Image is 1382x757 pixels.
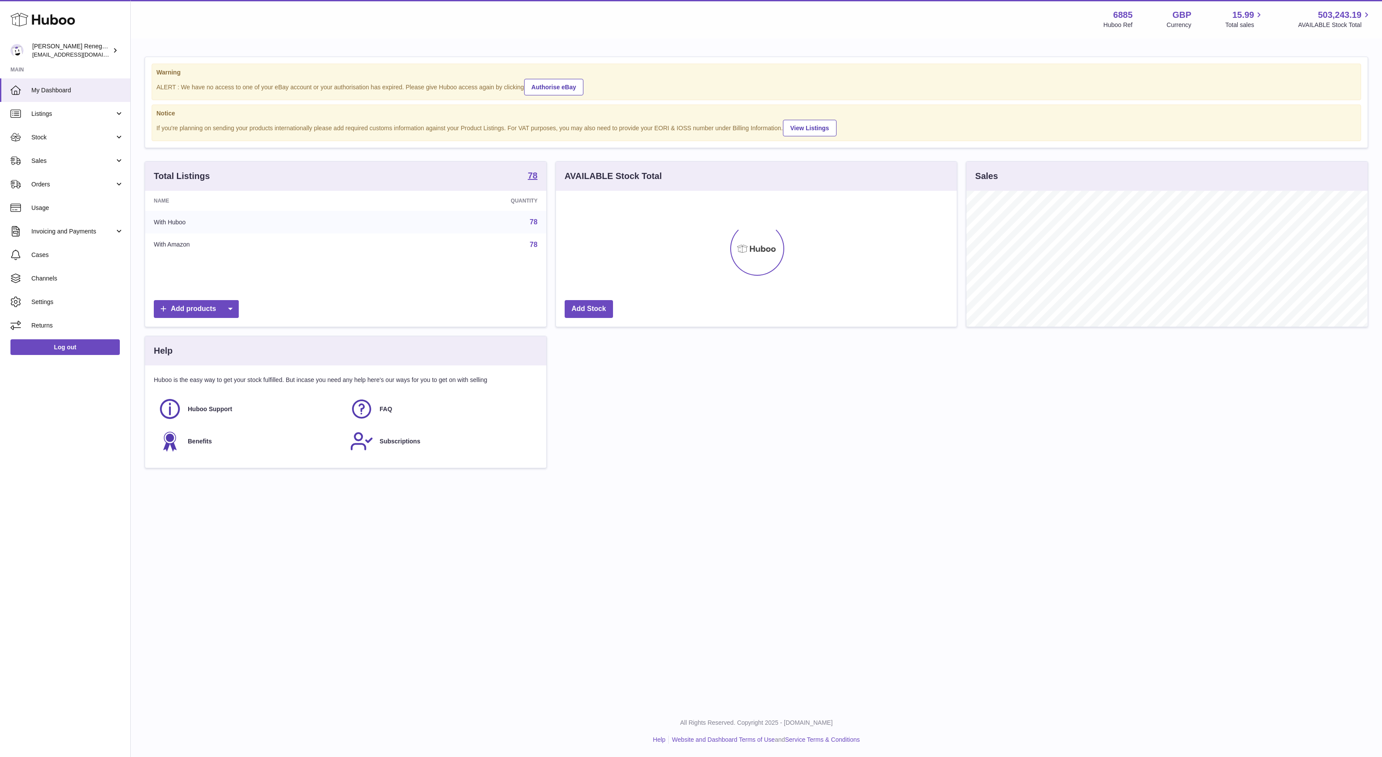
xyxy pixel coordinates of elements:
[156,68,1356,77] strong: Warning
[158,429,341,453] a: Benefits
[31,133,115,142] span: Stock
[145,233,365,256] td: With Amazon
[158,397,341,421] a: Huboo Support
[1318,9,1362,21] span: 503,243.19
[350,397,533,421] a: FAQ
[31,298,124,306] span: Settings
[975,170,998,182] h3: Sales
[154,170,210,182] h3: Total Listings
[188,437,212,446] span: Benefits
[379,437,420,446] span: Subscriptions
[156,109,1356,118] strong: Notice
[565,170,662,182] h3: AVAILABLE Stock Total
[524,79,584,95] a: Authorise eBay
[1167,21,1192,29] div: Currency
[31,180,115,189] span: Orders
[1113,9,1133,21] strong: 6885
[156,78,1356,95] div: ALERT : We have no access to one of your eBay account or your authorisation has expired. Please g...
[530,241,538,248] a: 78
[154,345,173,357] h3: Help
[145,191,365,211] th: Name
[672,736,775,743] a: Website and Dashboard Terms of Use
[1172,9,1191,21] strong: GBP
[1225,9,1264,29] a: 15.99 Total sales
[783,120,837,136] a: View Listings
[10,44,24,57] img: directordarren@gmail.com
[188,405,232,413] span: Huboo Support
[31,110,115,118] span: Listings
[31,204,124,212] span: Usage
[31,251,124,259] span: Cases
[365,191,546,211] th: Quantity
[1225,21,1264,29] span: Total sales
[785,736,860,743] a: Service Terms & Conditions
[669,736,860,744] li: and
[10,339,120,355] a: Log out
[32,51,128,58] span: [EMAIL_ADDRESS][DOMAIN_NAME]
[145,211,365,233] td: With Huboo
[528,171,537,180] strong: 78
[31,86,124,95] span: My Dashboard
[1104,21,1133,29] div: Huboo Ref
[154,300,239,318] a: Add products
[528,171,537,182] a: 78
[31,274,124,283] span: Channels
[1298,9,1372,29] a: 503,243.19 AVAILABLE Stock Total
[350,429,533,453] a: Subscriptions
[138,719,1375,727] p: All Rights Reserved. Copyright 2025 - [DOMAIN_NAME]
[31,227,115,236] span: Invoicing and Payments
[31,157,115,165] span: Sales
[530,218,538,226] a: 78
[32,42,111,59] div: [PERSON_NAME] Renegade Productions -UK account
[31,321,124,330] span: Returns
[1298,21,1372,29] span: AVAILABLE Stock Total
[1232,9,1254,21] span: 15.99
[379,405,392,413] span: FAQ
[156,118,1356,136] div: If you're planning on sending your products internationally please add required customs informati...
[154,376,538,384] p: Huboo is the easy way to get your stock fulfilled. But incase you need any help here's our ways f...
[653,736,666,743] a: Help
[565,300,613,318] a: Add Stock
